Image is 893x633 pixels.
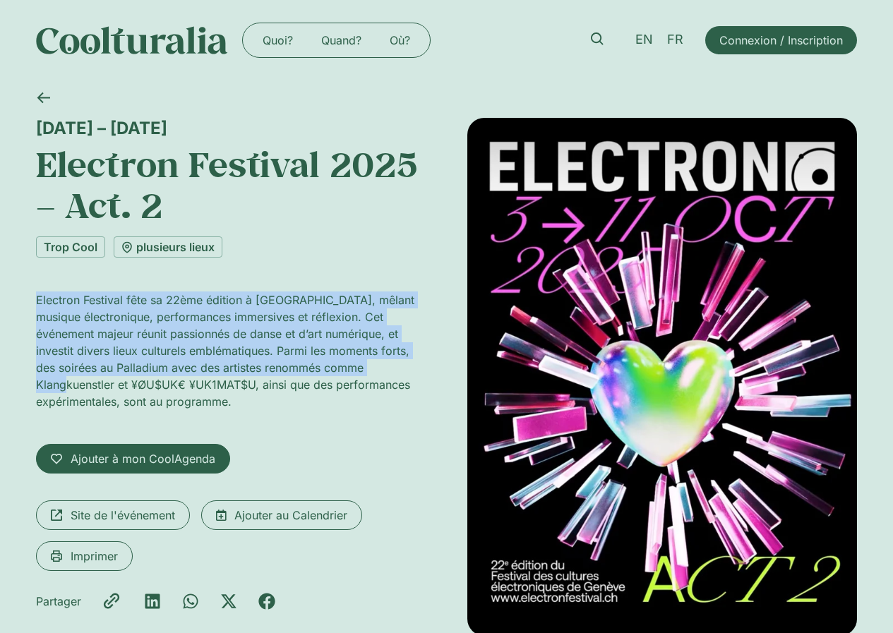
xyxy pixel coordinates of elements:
div: Partager sur x-twitter [220,593,237,610]
a: Ajouter à mon CoolAgenda [36,444,230,474]
a: Ajouter au Calendrier [201,500,362,530]
a: Quand? [307,29,376,52]
div: Partager sur whatsapp [182,593,199,610]
h1: Electron Festival 2025 – Act. 2 [36,144,426,225]
a: Site de l'événement [36,500,190,530]
span: Ajouter au Calendrier [234,507,347,524]
a: Connexion / Inscription [705,26,857,54]
a: EN [628,30,660,50]
a: Trop Cool [36,236,105,258]
p: Electron Festival fête sa 22ème édition à [GEOGRAPHIC_DATA], mêlant musique électronique, perform... [36,291,426,410]
a: Où? [376,29,424,52]
a: Quoi? [248,29,307,52]
span: Ajouter à mon CoolAgenda [71,450,215,467]
a: FR [660,30,690,50]
div: Partager sur facebook [258,593,275,610]
span: FR [667,32,683,47]
span: Imprimer [71,548,118,565]
span: Connexion / Inscription [719,32,843,49]
span: EN [635,32,653,47]
nav: Menu [248,29,424,52]
a: Imprimer [36,541,133,571]
div: Partager [36,593,81,610]
div: Partager sur linkedin [144,593,161,610]
div: [DATE] – [DATE] [36,118,426,138]
span: Site de l'événement [71,507,175,524]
